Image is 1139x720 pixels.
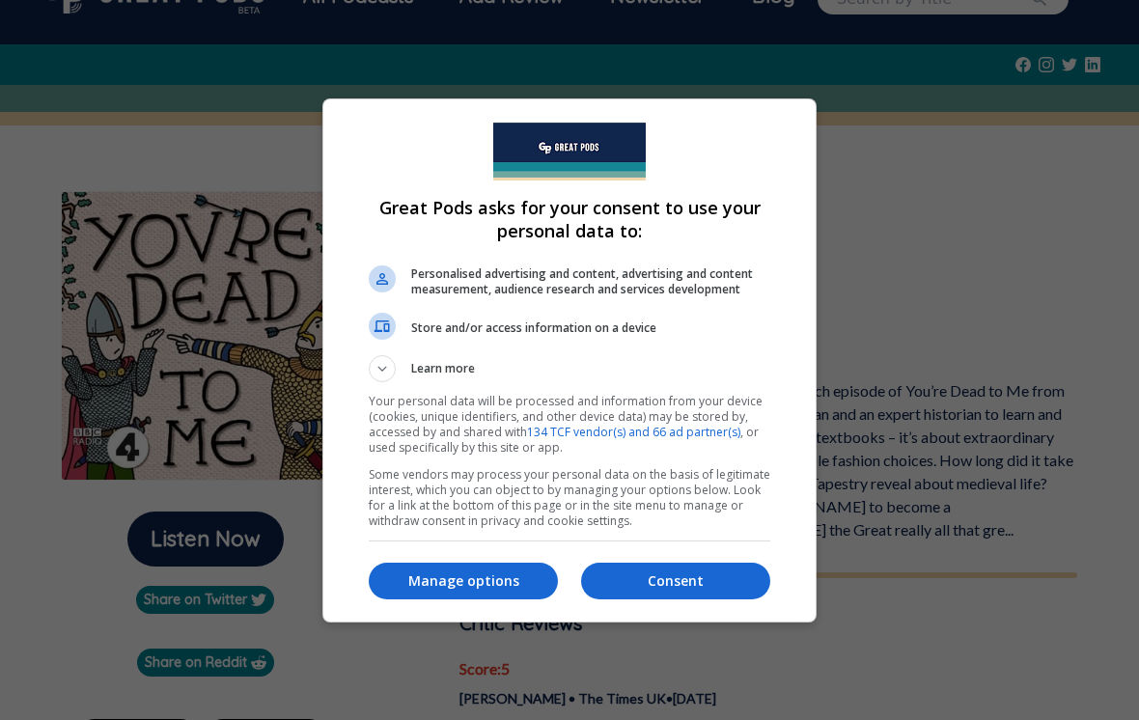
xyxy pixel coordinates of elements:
[369,394,770,456] p: Your personal data will be processed and information from your device (cookies, unique identifier...
[581,563,770,599] button: Consent
[369,563,558,599] button: Manage options
[527,424,740,440] a: 134 TCF vendor(s) and 66 ad partner(s)
[322,98,817,623] div: Great Pods asks for your consent to use your personal data to:
[411,360,475,382] span: Learn more
[369,571,558,591] p: Manage options
[493,123,646,180] img: Welcome to Great Pods
[411,320,770,336] span: Store and/or access information on a device
[369,467,770,529] p: Some vendors may process your personal data on the basis of legitimate interest, which you can ob...
[411,266,770,297] span: Personalised advertising and content, advertising and content measurement, audience research and ...
[369,196,770,242] h1: Great Pods asks for your consent to use your personal data to:
[369,355,770,382] button: Learn more
[581,571,770,591] p: Consent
